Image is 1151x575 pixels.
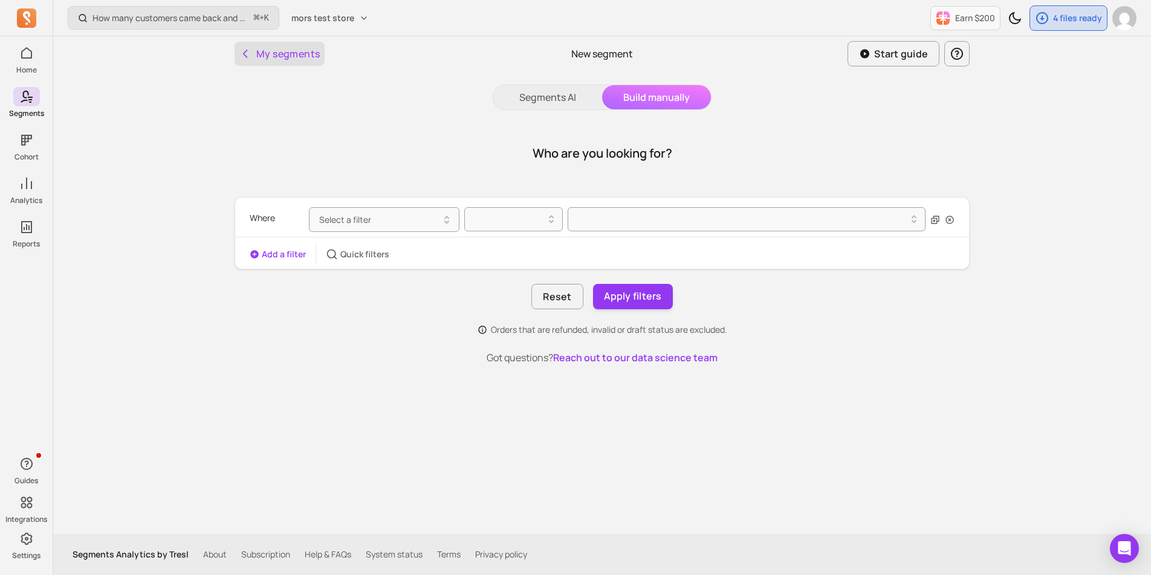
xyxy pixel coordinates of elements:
p: Where [250,207,275,229]
button: Segments AI [493,85,602,109]
p: Segments [9,109,44,118]
span: Select a filter [319,214,371,225]
a: Terms [437,548,461,561]
button: Quick filters [326,248,389,260]
p: 4 files ready [1053,12,1102,24]
p: Cohort [15,152,39,162]
button: Toggle dark mode [1003,6,1027,30]
button: 4 files ready [1029,5,1107,31]
button: Select a filter [309,207,459,232]
a: System status [366,548,423,561]
kbd: ⌘ [253,11,260,26]
p: Home [16,65,37,75]
img: avatar [1112,6,1136,30]
p: Orders that are refunded, invalid or draft status are excluded. [491,324,727,336]
div: Open Intercom Messenger [1110,534,1139,563]
button: mors test store [284,7,376,29]
p: Analytics [10,196,42,205]
p: New segment [571,47,633,61]
a: Help & FAQs [305,548,351,561]
p: Integrations [5,515,47,524]
p: Guides [15,476,38,486]
button: Earn $200 [930,6,1000,30]
kbd: K [264,13,269,23]
button: Add a filter [250,248,306,260]
span: mors test store [291,12,354,24]
button: My segments [235,42,325,66]
p: Segments Analytics by Tresl [73,548,189,561]
p: Start guide [874,47,928,61]
h1: Who are you looking for? [533,145,672,162]
p: Settings [12,551,41,561]
p: How many customers came back and made another purchase? [92,12,249,24]
button: Guides [13,452,40,488]
a: About [203,548,227,561]
p: Earn $200 [955,12,995,24]
button: Build manually [602,85,711,109]
a: Privacy policy [475,548,527,561]
p: Got questions? [235,350,970,365]
button: Reset [531,284,583,309]
p: Reports [13,239,40,249]
a: Subscription [241,548,290,561]
span: + [254,11,269,24]
button: Start guide [848,41,939,66]
button: How many customers came back and made another purchase?⌘+K [68,6,279,30]
button: Apply filters [593,284,673,309]
button: Reach out to our data science team [553,350,718,365]
p: Quick filters [340,248,389,260]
